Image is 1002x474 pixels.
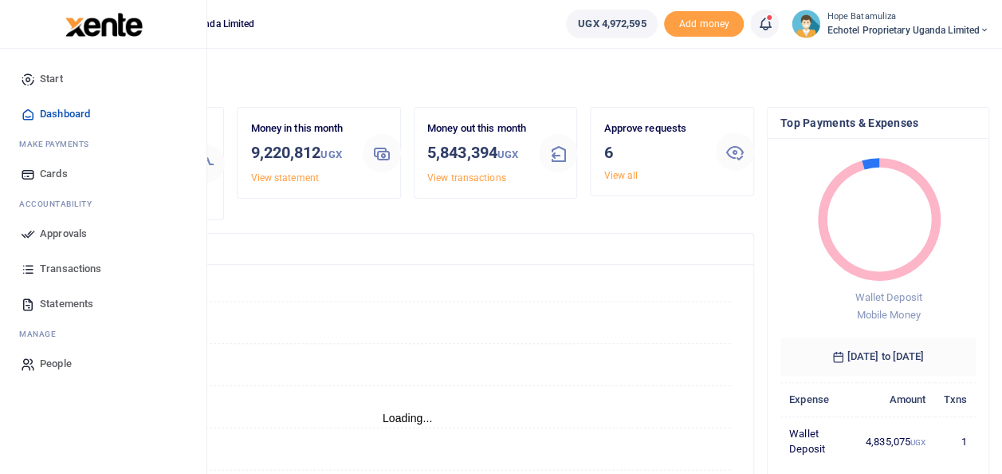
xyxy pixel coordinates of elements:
[31,198,92,210] span: countability
[603,170,638,181] a: View all
[792,10,989,38] a: profile-user Hope Batamuliza Echotel Proprietary Uganda Limited
[65,13,143,37] img: logo-large
[383,412,433,425] text: Loading...
[250,172,318,184] a: View statement
[13,192,194,216] li: Ac
[910,438,925,447] small: UGX
[13,216,194,251] a: Approvals
[13,61,194,97] a: Start
[250,120,350,137] p: Money in this month
[13,132,194,156] li: M
[780,417,857,466] td: Wallet Deposit
[427,172,506,184] a: View transactions
[40,356,72,372] span: People
[566,10,658,38] a: UGX 4,972,595
[560,10,664,38] li: Wallet ballance
[664,11,744,38] span: Add money
[578,16,646,32] span: UGX 4,972,595
[857,417,935,466] td: 4,835,075
[13,346,194,381] a: People
[74,240,741,258] h4: Transactions Overview
[64,18,143,30] a: logo-small logo-large logo-large
[780,382,857,417] th: Expense
[13,97,194,132] a: Dashboard
[664,17,744,29] a: Add money
[40,71,63,87] span: Start
[13,156,194,192] a: Cards
[250,140,350,167] h3: 9,220,812
[13,286,194,322] a: Statements
[792,10,820,38] img: profile-user
[40,166,68,182] span: Cards
[827,23,989,38] span: Echotel Proprietary Uganda Limited
[934,417,976,466] td: 1
[40,261,101,277] span: Transactions
[855,291,921,303] span: Wallet Deposit
[40,106,90,122] span: Dashboard
[427,120,527,137] p: Money out this month
[603,120,703,137] p: Approve requests
[856,309,920,321] span: Mobile Money
[27,138,89,150] span: ake Payments
[13,322,194,346] li: M
[320,148,341,160] small: UGX
[40,296,93,312] span: Statements
[13,251,194,286] a: Transactions
[61,69,989,86] h4: Hello Hope
[780,338,976,376] h6: [DATE] to [DATE]
[934,382,976,417] th: Txns
[827,10,989,24] small: Hope Batamuliza
[664,11,744,38] li: Toup your wallet
[497,148,518,160] small: UGX
[27,328,57,340] span: anage
[40,226,87,242] span: Approvals
[780,114,976,132] h4: Top Payments & Expenses
[603,140,703,164] h3: 6
[427,140,527,167] h3: 5,843,394
[857,382,935,417] th: Amount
